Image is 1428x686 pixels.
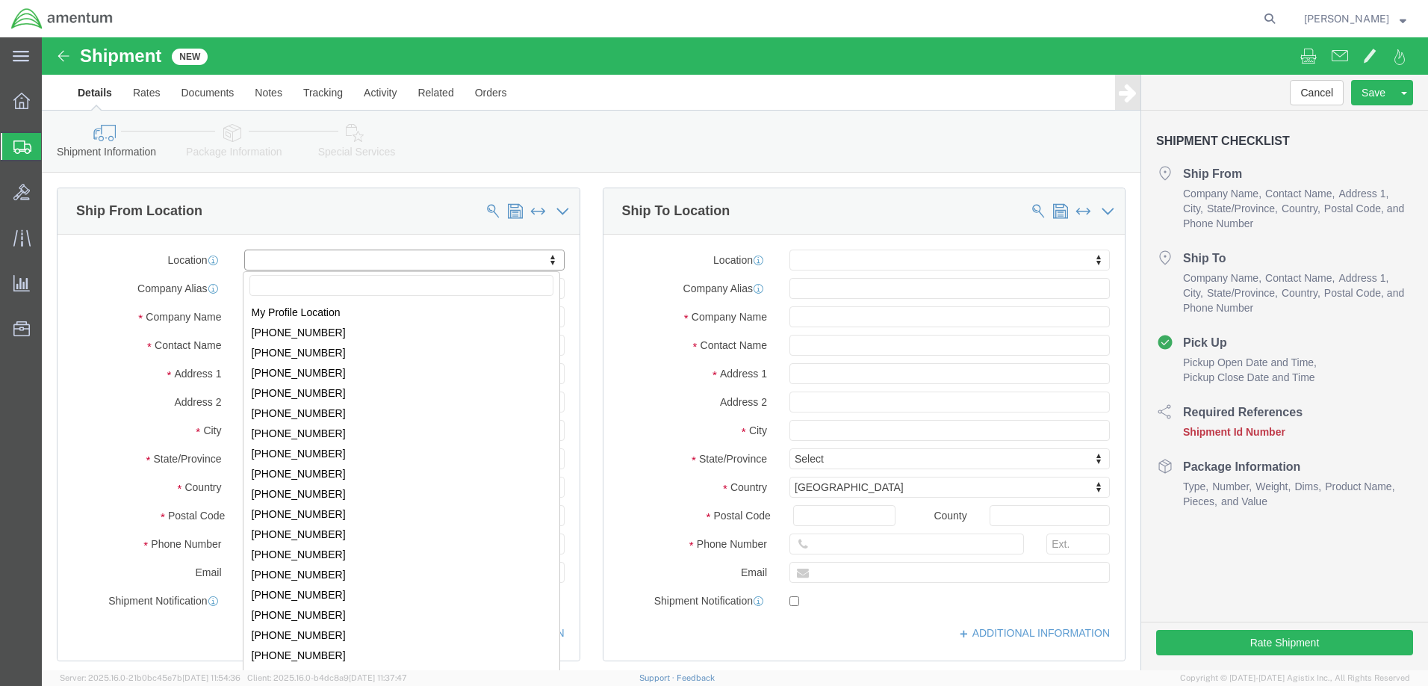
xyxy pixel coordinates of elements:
[1180,672,1410,685] span: Copyright © [DATE]-[DATE] Agistix Inc., All Rights Reserved
[1303,10,1407,28] button: [PERSON_NAME]
[1304,10,1389,27] span: Tiffany Orthaus
[349,673,407,682] span: [DATE] 11:37:47
[677,673,715,682] a: Feedback
[182,673,240,682] span: [DATE] 11:54:36
[247,673,407,682] span: Client: 2025.16.0-b4dc8a9
[10,7,114,30] img: logo
[42,37,1428,670] iframe: FS Legacy Container
[639,673,677,682] a: Support
[60,673,240,682] span: Server: 2025.16.0-21b0bc45e7b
